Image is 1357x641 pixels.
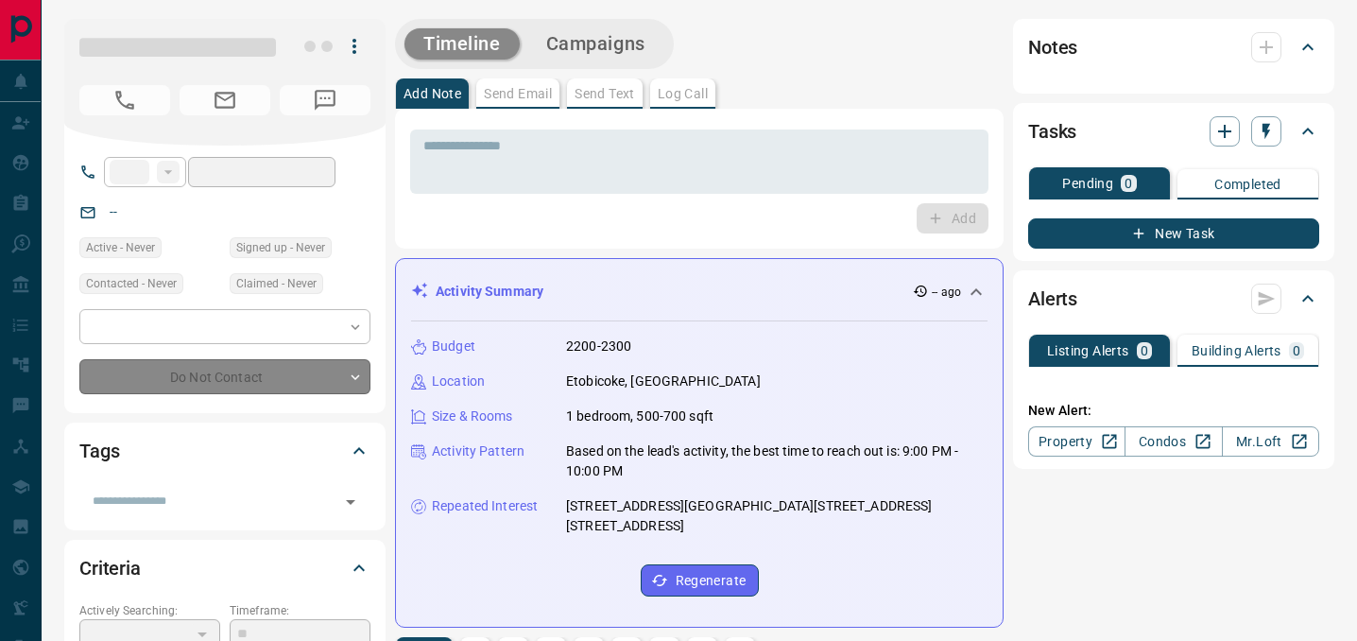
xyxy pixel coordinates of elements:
span: No Number [280,85,370,115]
h2: Tasks [1028,116,1076,147]
p: 1 bedroom, 500-700 sqft [566,407,713,426]
p: Timeframe: [230,602,370,619]
span: Active - Never [86,238,155,257]
p: 0 [1125,177,1132,190]
p: [STREET_ADDRESS][GEOGRAPHIC_DATA][STREET_ADDRESS][STREET_ADDRESS] [566,496,988,536]
p: Completed [1214,178,1281,191]
span: Signed up - Never [236,238,325,257]
div: Tasks [1028,109,1319,154]
button: Timeline [404,28,520,60]
a: Property [1028,426,1125,457]
p: Add Note [404,87,461,100]
span: No Number [79,85,170,115]
p: 0 [1293,344,1300,357]
div: Tags [79,428,370,474]
h2: Criteria [79,553,141,583]
div: Criteria [79,546,370,591]
p: 0 [1141,344,1148,357]
button: New Task [1028,218,1319,249]
p: Repeated Interest [432,496,538,516]
p: Size & Rooms [432,407,513,426]
h2: Tags [79,436,119,466]
a: Mr.Loft [1222,426,1319,457]
div: Do Not Contact [79,359,370,394]
p: Activity Summary [436,282,543,302]
p: Building Alerts [1192,344,1281,357]
button: Open [337,489,364,515]
p: -- ago [932,284,961,301]
div: Alerts [1028,276,1319,321]
p: Activity Pattern [432,442,524,461]
button: Regenerate [641,564,759,597]
p: 2200-2300 [566,337,631,356]
div: Notes [1028,25,1319,70]
span: Contacted - Never [86,274,177,293]
p: Budget [432,337,475,356]
a: Condos [1125,426,1222,457]
span: No Email [180,85,270,115]
p: Actively Searching: [79,602,220,619]
p: Etobicoke, [GEOGRAPHIC_DATA] [566,372,761,391]
h2: Alerts [1028,284,1077,314]
button: Campaigns [527,28,664,60]
p: Location [432,372,485,391]
p: Based on the lead's activity, the best time to reach out is: 9:00 PM - 10:00 PM [566,442,988,481]
p: New Alert: [1028,401,1319,421]
a: -- [110,204,117,219]
span: Claimed - Never [236,274,317,293]
p: Listing Alerts [1047,344,1129,357]
h2: Notes [1028,32,1077,62]
div: Activity Summary-- ago [411,274,988,309]
p: Pending [1062,177,1113,190]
